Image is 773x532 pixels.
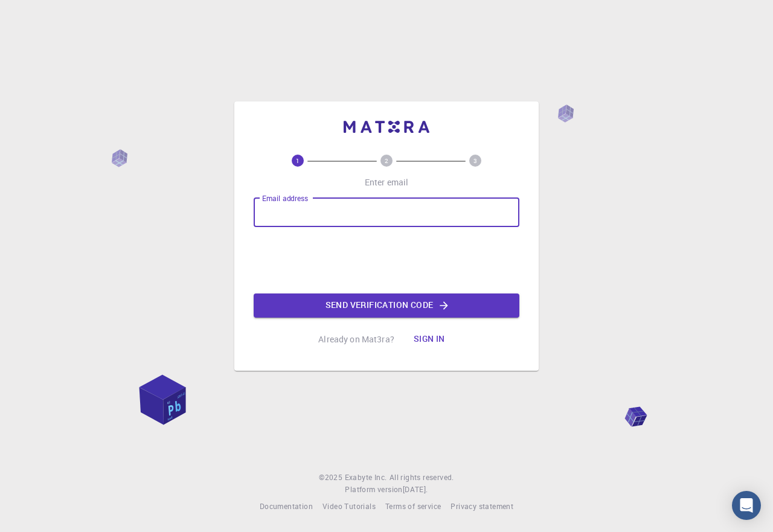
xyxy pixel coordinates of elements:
[345,484,402,496] span: Platform version
[451,501,513,511] span: Privacy statement
[385,501,441,511] span: Terms of service
[319,472,344,484] span: © 2025
[732,491,761,520] div: Open Intercom Messenger
[345,472,387,484] a: Exabyte Inc.
[385,156,388,165] text: 2
[403,484,428,494] span: [DATE] .
[345,472,387,482] span: Exabyte Inc.
[451,501,513,513] a: Privacy statement
[385,501,441,513] a: Terms of service
[403,484,428,496] a: [DATE].
[296,156,300,165] text: 1
[262,193,308,204] label: Email address
[260,501,313,511] span: Documentation
[322,501,376,511] span: Video Tutorials
[322,501,376,513] a: Video Tutorials
[404,327,455,351] button: Sign in
[390,472,454,484] span: All rights reserved.
[365,176,409,188] p: Enter email
[260,501,313,513] a: Documentation
[473,156,477,165] text: 3
[318,333,394,345] p: Already on Mat3ra?
[254,293,519,318] button: Send verification code
[295,237,478,284] iframe: reCAPTCHA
